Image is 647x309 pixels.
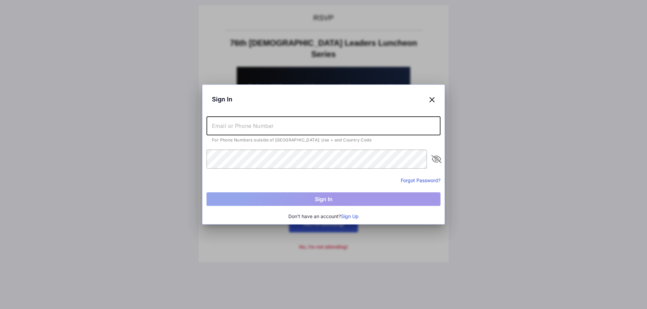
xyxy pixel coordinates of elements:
[432,155,441,163] i: appended action
[206,213,441,220] div: Don't have an account?
[206,192,441,206] button: Sign In
[212,138,435,142] div: For Phone Numbers outside of [GEOGRAPHIC_DATA]: Use + and Country Code
[206,116,441,135] input: Email or Phone Number
[401,177,441,184] button: Forgot Password?
[212,95,232,104] span: Sign In
[341,213,359,220] button: Sign Up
